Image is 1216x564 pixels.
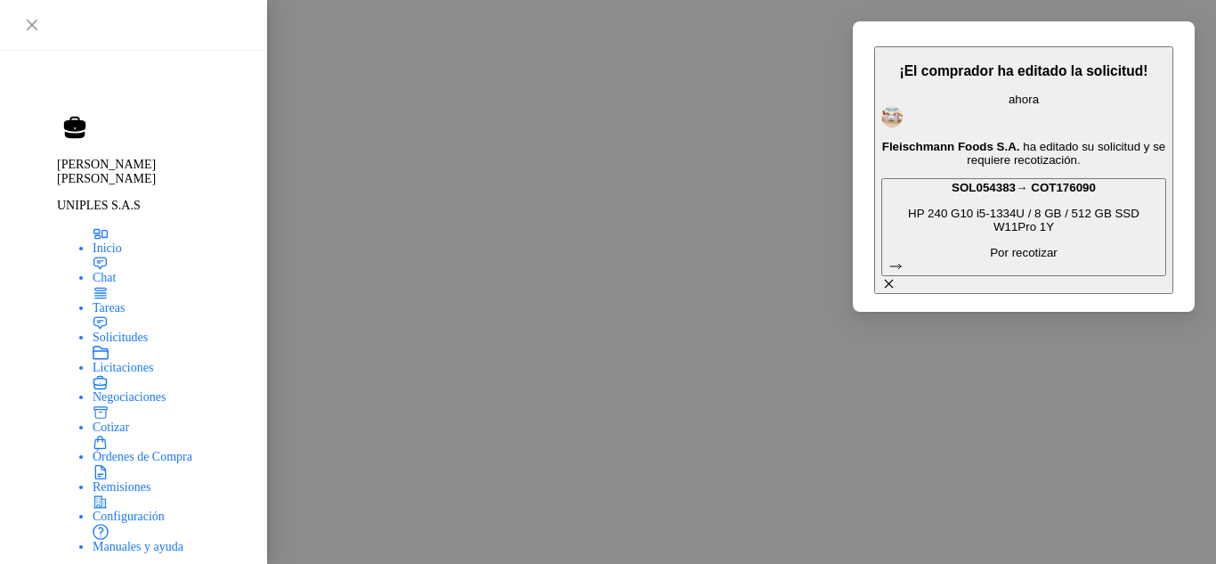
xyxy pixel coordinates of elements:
[93,361,153,374] span: Licitaciones
[944,181,1103,195] div: SOL054383 →
[93,405,246,435] a: Cotizar
[57,199,246,213] p: UNIPLES S.A.S
[881,106,903,127] img: Company Logo
[93,331,148,344] span: Solicitudes
[93,421,129,434] span: Cotizar
[148,88,174,106] img: Logo peakr
[93,271,116,284] span: Chat
[93,464,246,495] a: Remisiones
[21,14,43,36] button: Close
[93,285,246,315] a: Tareas
[57,158,246,186] p: [PERSON_NAME] [PERSON_NAME]
[990,246,1058,259] span: Por recotizar
[93,301,125,315] span: Tareas
[881,63,1166,79] h3: ¡El comprador ha editado la solicitud!
[882,140,1020,153] b: Fleischmann Foods S.A.
[93,435,246,465] a: Órdenes de Compra
[1009,93,1039,106] span: ahora
[93,390,166,404] span: Negociaciones
[93,495,246,525] a: Configuración
[881,140,1166,167] p: ha editado su solicitud y se requiere recotización.
[25,18,39,32] span: close
[881,178,1166,276] button: SOL054383→COT176090HP 240 G10 i5-1334U / 8 GB / 512 GB SSD W11Pro 1YPor recotizar
[57,85,148,106] img: Logo peakr
[874,46,1173,294] button: ¡El comprador ha editado la solicitud!ahora Company LogoFleischmann Foods S.A. ha editado su soli...
[93,540,183,553] span: Manuales y ayuda
[93,241,122,255] span: Inicio
[93,345,246,375] a: Licitaciones
[93,225,246,256] a: Inicio
[93,510,165,523] span: Configuración
[93,480,150,494] span: Remisiones
[93,450,192,463] span: Órdenes de Compra
[888,207,1159,233] p: HP 240 G10 i5-1334U / 8 GB / 512 GB SSD W11Pro 1Y
[93,256,246,286] a: Chat
[93,315,246,346] a: Solicitudes
[1031,182,1096,193] b: COT176090
[93,524,246,554] a: Manuales y ayuda
[93,375,246,405] a: Negociaciones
